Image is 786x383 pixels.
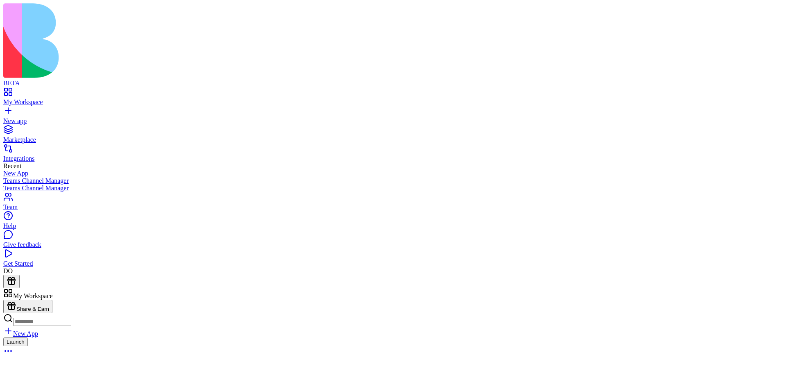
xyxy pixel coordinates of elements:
a: Teams Channel Manager [3,177,783,185]
div: Team [3,203,783,211]
a: Team [3,196,783,211]
a: New App [3,170,783,177]
a: Give feedback [3,234,783,248]
a: Get Started [3,253,783,267]
div: Integrations [3,155,783,162]
div: New app [3,117,783,125]
a: Integrations [3,148,783,162]
div: My Workspace [3,98,783,106]
a: BETA [3,72,783,87]
a: New app [3,110,783,125]
div: Get Started [3,260,783,267]
button: Share & Earn [3,300,52,313]
span: Share & Earn [16,306,49,312]
a: My Workspace [3,91,783,106]
div: Help [3,222,783,230]
a: Marketplace [3,129,783,144]
a: New App [3,330,38,337]
div: Marketplace [3,136,783,144]
a: Teams Channel Manager [3,185,783,192]
span: My Workspace [13,292,53,299]
div: Give feedback [3,241,783,248]
img: logo [3,3,332,78]
span: Recent [3,162,21,169]
span: DO [3,267,13,274]
a: Help [3,215,783,230]
button: Launch [3,337,28,346]
div: BETA [3,80,783,87]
